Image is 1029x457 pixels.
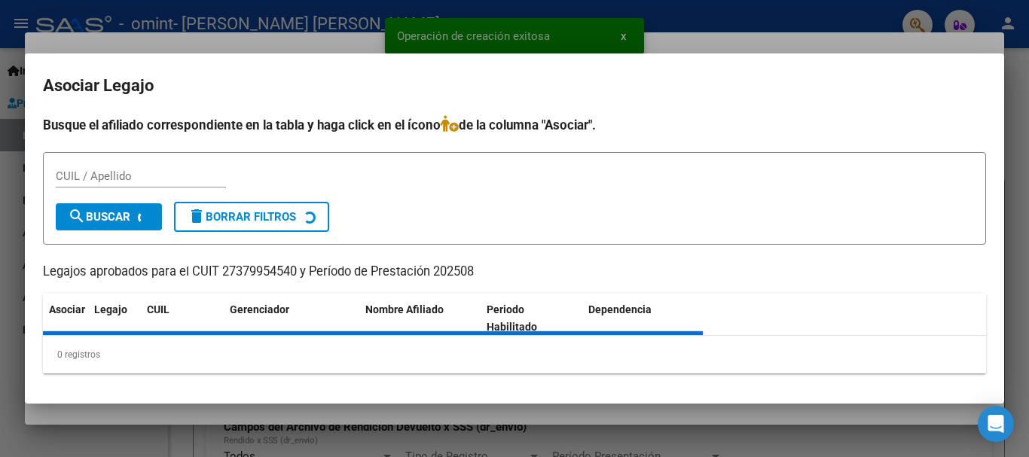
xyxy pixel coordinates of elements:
[49,303,85,315] span: Asociar
[588,303,652,315] span: Dependencia
[978,406,1014,442] div: Open Intercom Messenger
[94,303,127,315] span: Legajo
[487,303,537,333] span: Periodo Habilitado
[43,294,88,343] datatable-header-cell: Asociar
[481,294,582,343] datatable-header-cell: Periodo Habilitado
[141,294,224,343] datatable-header-cell: CUIL
[147,303,169,315] span: CUIL
[365,303,444,315] span: Nombre Afiliado
[359,294,481,343] datatable-header-cell: Nombre Afiliado
[68,210,130,224] span: Buscar
[582,294,704,343] datatable-header-cell: Dependencia
[43,336,986,373] div: 0 registros
[188,210,296,224] span: Borrar Filtros
[224,294,359,343] datatable-header-cell: Gerenciador
[43,72,986,100] h2: Asociar Legajo
[43,263,986,282] p: Legajos aprobados para el CUIT 27379954540 y Período de Prestación 202508
[56,203,162,230] button: Buscar
[43,115,986,135] h4: Busque el afiliado correspondiente en la tabla y haga click en el ícono de la columna "Asociar".
[174,202,329,232] button: Borrar Filtros
[88,294,141,343] datatable-header-cell: Legajo
[230,303,289,315] span: Gerenciador
[188,207,206,225] mat-icon: delete
[68,207,86,225] mat-icon: search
